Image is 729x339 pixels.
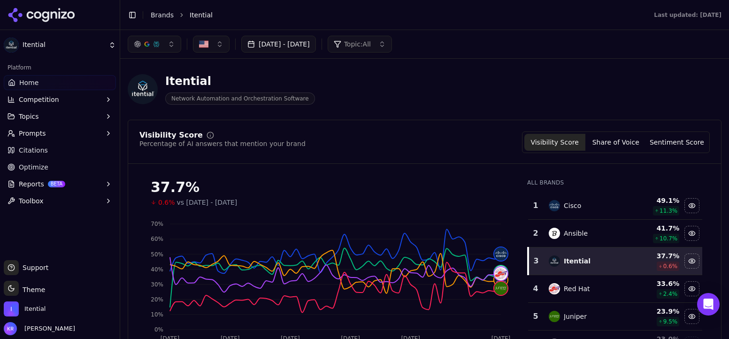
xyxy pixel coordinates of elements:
[697,293,720,316] div: Open Intercom Messenger
[684,226,699,241] button: Hide ansible data
[344,39,371,49] span: Topic: All
[151,296,163,303] tspan: 20%
[151,236,163,242] tspan: 60%
[151,266,163,273] tspan: 40%
[684,198,699,213] button: Hide cisco data
[635,307,679,316] div: 23.9 %
[19,196,44,206] span: Toolbox
[549,283,560,294] img: red hat
[532,311,539,322] div: 5
[4,193,116,208] button: Toolbox
[528,275,702,303] tr: 4red hatRed Hat33.6%2.4%Hide red hat data
[48,181,65,187] span: BETA
[151,251,163,258] tspan: 50%
[19,286,45,293] span: Theme
[241,36,316,53] button: [DATE] - [DATE]
[663,262,678,270] span: 0.6 %
[660,235,677,242] span: 10.7 %
[549,228,560,239] img: ansible
[19,129,46,138] span: Prompts
[165,74,315,89] div: Itential
[4,38,19,53] img: Itential
[19,112,39,121] span: Topics
[494,282,507,295] img: juniper
[4,177,116,192] button: ReportsBETA
[684,254,699,269] button: Hide itential data
[151,221,163,227] tspan: 70%
[684,281,699,296] button: Hide red hat data
[4,322,75,335] button: Open user button
[4,301,19,316] img: Itential
[494,247,507,261] img: cisco
[151,179,508,196] div: 37.7%
[585,134,646,151] button: Share of Voice
[4,126,116,141] button: Prompts
[684,309,699,324] button: Hide juniper data
[564,229,588,238] div: Ansible
[646,134,707,151] button: Sentiment Score
[635,251,679,261] div: 37.7 %
[564,256,591,266] div: Itential
[19,78,38,87] span: Home
[532,283,539,294] div: 4
[524,134,585,151] button: Visibility Score
[635,279,679,288] div: 33.6 %
[564,312,587,321] div: Juniper
[527,179,702,186] div: All Brands
[139,139,306,148] div: Percentage of AI answers that mention your brand
[19,146,48,155] span: Citations
[139,131,203,139] div: Visibility Score
[4,109,116,124] button: Topics
[660,207,677,215] span: 11.3 %
[532,200,539,211] div: 1
[532,228,539,239] div: 2
[4,143,116,158] a: Citations
[654,11,721,19] div: Last updated: [DATE]
[4,322,17,335] img: Kristen Rachels
[494,266,507,279] img: ansible
[177,198,238,207] span: vs [DATE] - [DATE]
[4,160,116,175] a: Optimize
[23,41,105,49] span: Itential
[549,311,560,322] img: juniper
[4,75,116,90] a: Home
[4,301,46,316] button: Open organization switcher
[21,324,75,333] span: [PERSON_NAME]
[4,92,116,107] button: Competition
[199,39,208,49] img: United States
[564,201,581,210] div: Cisco
[158,198,175,207] span: 0.6%
[19,95,59,104] span: Competition
[151,10,635,20] nav: breadcrumb
[528,220,702,247] tr: 2ansibleAnsible41.7%10.7%Hide ansible data
[165,92,315,105] span: Network Automation and Orchestration Software
[151,11,174,19] a: Brands
[128,74,158,104] img: Itential
[24,305,46,313] span: Itential
[4,60,116,75] div: Platform
[528,247,702,275] tr: 3itentialItential37.7%0.6%Hide itential data
[549,200,560,211] img: cisco
[19,179,44,189] span: Reports
[494,267,507,280] img: red hat
[549,255,560,267] img: itential
[190,10,213,20] span: Itential
[663,318,678,325] span: 9.5 %
[635,223,679,233] div: 41.7 %
[151,281,163,288] tspan: 30%
[635,196,679,205] div: 49.1 %
[154,326,163,333] tspan: 0%
[663,290,678,298] span: 2.4 %
[19,263,48,272] span: Support
[533,255,539,267] div: 3
[151,311,163,318] tspan: 10%
[528,303,702,331] tr: 5juniperJuniper23.9%9.5%Hide juniper data
[564,284,590,293] div: Red Hat
[19,162,48,172] span: Optimize
[528,192,702,220] tr: 1ciscoCisco49.1%11.3%Hide cisco data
